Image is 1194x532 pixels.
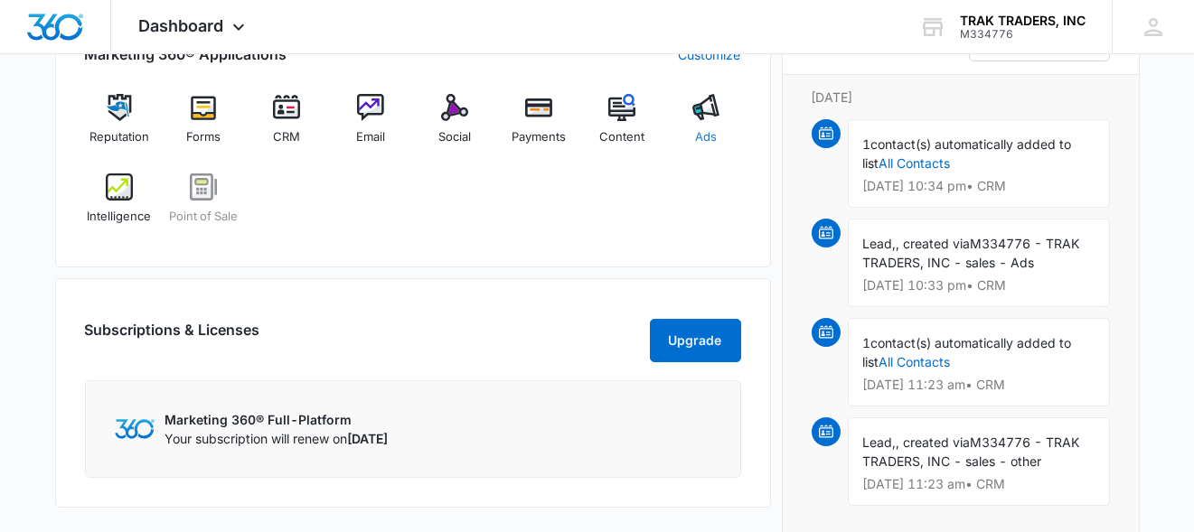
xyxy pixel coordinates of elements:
span: CRM [273,128,300,146]
a: All Contacts [879,354,951,369]
img: Marketing 360 Logo [115,419,155,438]
span: contact(s) automatically added to list [863,136,1072,171]
p: Your subscription will renew on [165,429,389,448]
span: Forms [186,128,221,146]
a: Email [336,94,406,159]
span: Lead, [863,236,897,251]
span: , created via [897,434,971,450]
span: Content [599,128,644,146]
div: account id [960,28,1086,41]
a: All Contacts [879,155,951,171]
span: Reputation [89,128,149,146]
span: Email [356,128,385,146]
span: Social [438,128,471,146]
span: Lead, [863,434,897,450]
p: [DATE] 10:34 pm • CRM [863,180,1095,192]
a: Point of Sale [168,173,238,238]
p: [DATE] 11:23 am • CRM [863,378,1095,391]
span: 1 [863,136,871,152]
span: Intelligence [87,208,151,226]
span: , created via [897,236,971,251]
a: CRM [252,94,322,159]
span: 1 [863,335,871,350]
p: Marketing 360® Full-Platform [165,410,389,429]
p: [DATE] [812,88,1110,107]
h2: Subscriptions & Licenses [85,319,260,355]
p: [DATE] 10:33 pm • CRM [863,279,1095,292]
span: [DATE] [348,431,389,446]
h2: Marketing 360® Applications [85,43,287,65]
a: Customize [679,45,741,64]
p: [DATE] 11:23 am • CRM [863,478,1095,490]
a: Reputation [85,94,155,159]
a: Ads [672,94,741,159]
span: Ads [695,128,717,146]
span: M334776 - TRAK TRADERS, INC - sales - Ads [863,236,1080,270]
span: contact(s) automatically added to list [863,335,1072,369]
a: Payments [503,94,573,159]
a: Content [588,94,657,159]
span: Payments [512,128,566,146]
a: Social [420,94,490,159]
a: Forms [168,94,238,159]
button: Upgrade [650,319,741,362]
a: Intelligence [85,173,155,238]
span: Dashboard [138,16,223,35]
span: Point of Sale [169,208,238,226]
span: M334776 - TRAK TRADERS, INC - sales - other [863,434,1080,469]
div: account name [960,14,1086,28]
